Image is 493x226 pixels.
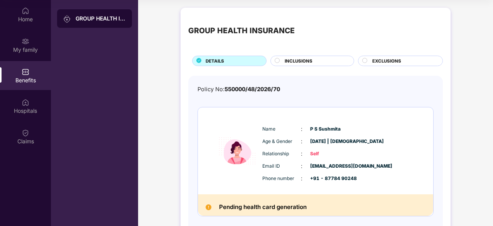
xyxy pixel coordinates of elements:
[198,85,280,94] div: Policy No:
[262,175,301,182] span: Phone number
[301,137,302,146] span: :
[22,7,29,15] img: svg+xml;base64,PHN2ZyBpZD0iSG9tZSIgeG1sbnM9Imh0dHA6Ly93d3cudzMub3JnLzIwMDAvc3ZnIiB3aWR0aD0iMjAiIG...
[22,68,29,76] img: svg+xml;base64,PHN2ZyBpZD0iQmVuZWZpdHMiIHhtbG5zPSJodHRwOi8vd3d3LnczLm9yZy8yMDAwL3N2ZyIgd2lkdGg9Ij...
[310,175,349,182] span: +91 - 87784 90248
[22,37,29,45] img: svg+xml;base64,PHN2ZyB3aWR0aD0iMjAiIGhlaWdodD0iMjAiIHZpZXdCb3g9IjAgMCAyMCAyMCIgZmlsbD0ibm9uZSIgeG...
[206,58,224,65] span: DETAILS
[285,58,312,65] span: INCLUSIONS
[310,163,349,170] span: [EMAIL_ADDRESS][DOMAIN_NAME]
[219,202,307,212] h2: Pending health card generation
[301,150,302,158] span: :
[262,150,301,158] span: Relationship
[310,150,349,158] span: Self
[310,126,349,133] span: P S Sushmita
[63,15,71,23] img: svg+xml;base64,PHN2ZyB3aWR0aD0iMjAiIGhlaWdodD0iMjAiIHZpZXdCb3g9IjAgMCAyMCAyMCIgZmlsbD0ibm9uZSIgeG...
[262,163,301,170] span: Email ID
[188,25,295,37] div: GROUP HEALTH INSURANCE
[22,129,29,137] img: svg+xml;base64,PHN2ZyBpZD0iQ2xhaW0iIHhtbG5zPSJodHRwOi8vd3d3LnczLm9yZy8yMDAwL3N2ZyIgd2lkdGg9IjIwIi...
[310,138,349,145] span: [DATE] | [DEMOGRAPHIC_DATA]
[301,162,302,170] span: :
[372,58,401,65] span: EXCLUSIONS
[214,119,260,183] img: icon
[301,174,302,183] span: :
[225,86,280,92] span: 550000/48/2026/70
[206,204,211,210] img: Pending
[76,15,126,22] div: GROUP HEALTH INSURANCE
[262,126,301,133] span: Name
[301,125,302,133] span: :
[22,99,29,106] img: svg+xml;base64,PHN2ZyBpZD0iSG9zcGl0YWxzIiB4bWxucz0iaHR0cDovL3d3dy53My5vcmcvMjAwMC9zdmciIHdpZHRoPS...
[262,138,301,145] span: Age & Gender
